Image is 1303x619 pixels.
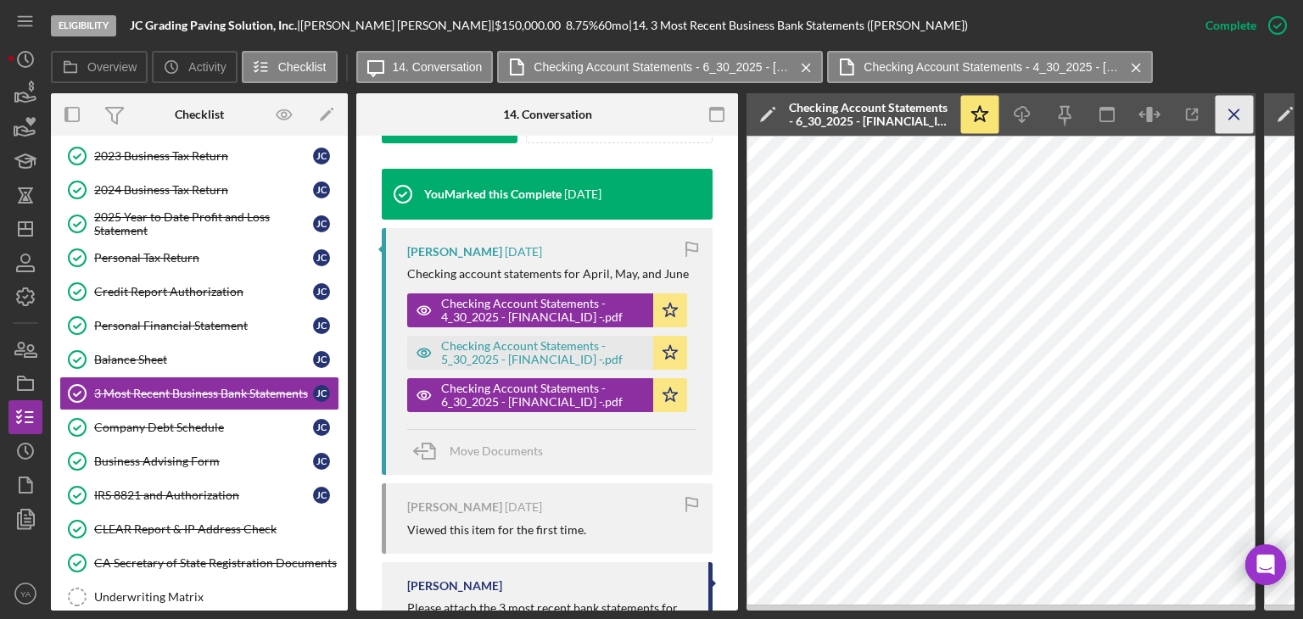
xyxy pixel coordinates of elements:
div: Checking account statements for April, May, and June [407,267,689,281]
button: Checking Account Statements - 6_30_2025 - [FINANCIAL_ID] -.pdf [497,51,823,83]
div: J C [313,317,330,334]
label: Checking Account Statements - 4_30_2025 - [FINANCIAL_ID] -.pdf [864,60,1118,74]
a: Company Debt ScheduleJC [59,410,339,444]
div: J C [313,487,330,504]
div: 3 Most Recent Business Bank Statements [94,387,313,400]
div: Open Intercom Messenger [1245,544,1286,585]
div: $150,000.00 [495,19,566,32]
a: 3 Most Recent Business Bank StatementsJC [59,376,339,410]
a: Credit Report AuthorizationJC [59,275,339,309]
div: J C [313,181,330,198]
div: 14. Conversation [503,108,592,121]
div: J C [313,215,330,232]
div: Viewed this item for the first time. [407,523,586,537]
div: J C [313,453,330,470]
a: Personal Tax ReturnJC [59,241,339,275]
div: J C [313,148,330,165]
div: CLEAR Report & IP Address Check [94,522,338,536]
div: Checking Account Statements - 6_30_2025 - [FINANCIAL_ID] -.pdf [441,382,645,409]
text: YA [20,589,31,599]
a: Balance SheetJC [59,343,339,376]
span: Move Documents [450,443,543,458]
div: Checklist [175,108,224,121]
a: Underwriting Matrix [59,580,339,614]
div: CA Secretary of State Registration Documents [94,556,338,570]
button: YA [8,577,42,611]
div: Checking Account Statements - 4_30_2025 - [FINANCIAL_ID] -.pdf [441,297,645,324]
a: CA Secretary of State Registration Documents [59,546,339,580]
a: Personal Financial StatementJC [59,309,339,343]
label: Activity [188,60,226,74]
button: Checking Account Statements - 6_30_2025 - [FINANCIAL_ID] -.pdf [407,378,687,412]
button: Checking Account Statements - 5_30_2025 - [FINANCIAL_ID] -.pdf [407,336,687,370]
div: Complete [1205,8,1256,42]
div: 2023 Business Tax Return [94,149,313,163]
div: [PERSON_NAME] [407,579,502,593]
div: J C [313,249,330,266]
div: Personal Financial Statement [94,319,313,332]
button: Overview [51,51,148,83]
a: CLEAR Report & IP Address Check [59,512,339,546]
a: IRS 8821 and AuthorizationJC [59,478,339,512]
button: Complete [1188,8,1295,42]
label: 14. Conversation [393,60,483,74]
time: 2025-07-18 20:24 [505,245,542,259]
button: Checking Account Statements - 4_30_2025 - [FINANCIAL_ID] -.pdf [827,51,1153,83]
button: Checklist [242,51,338,83]
a: 2025 Year to Date Profit and Loss StatementJC [59,207,339,241]
time: 2025-07-31 02:32 [564,187,601,201]
b: JC Grading Paving Solution, Inc. [130,18,297,32]
div: IRS 8821 and Authorization [94,488,313,502]
div: 60 mo [598,19,629,32]
div: Balance Sheet [94,353,313,366]
div: Business Advising Form [94,454,313,468]
div: 8.75 % [566,19,598,32]
button: Move Documents [407,430,560,472]
div: You Marked this Complete [424,187,562,201]
div: [PERSON_NAME] [407,245,502,259]
a: 2024 Business Tax ReturnJC [59,173,339,207]
label: Checklist [278,60,327,74]
div: J C [313,351,330,368]
div: | [130,19,300,32]
div: J C [313,419,330,436]
div: Checking Account Statements - 5_30_2025 - [FINANCIAL_ID] -.pdf [441,339,645,366]
div: J C [313,385,330,402]
div: Credit Report Authorization [94,285,313,298]
div: Underwriting Matrix [94,590,338,604]
a: Business Advising FormJC [59,444,339,478]
button: Activity [152,51,237,83]
button: Checking Account Statements - 4_30_2025 - [FINANCIAL_ID] -.pdf [407,293,687,327]
div: 2024 Business Tax Return [94,183,313,197]
time: 2025-07-18 20:09 [505,500,542,514]
button: 14. Conversation [356,51,494,83]
div: J C [313,283,330,300]
label: Overview [87,60,137,74]
div: [PERSON_NAME] [PERSON_NAME] | [300,19,495,32]
div: Company Debt Schedule [94,421,313,434]
div: [PERSON_NAME] [407,500,502,514]
div: 2025 Year to Date Profit and Loss Statement [94,210,313,237]
a: 2023 Business Tax ReturnJC [59,139,339,173]
div: Eligibility [51,15,116,36]
div: Personal Tax Return [94,251,313,265]
div: Checking Account Statements - 6_30_2025 - [FINANCIAL_ID] -.pdf [789,101,950,128]
div: | 14. 3 Most Recent Business Bank Statements ([PERSON_NAME]) [629,19,968,32]
label: Checking Account Statements - 6_30_2025 - [FINANCIAL_ID] -.pdf [534,60,788,74]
